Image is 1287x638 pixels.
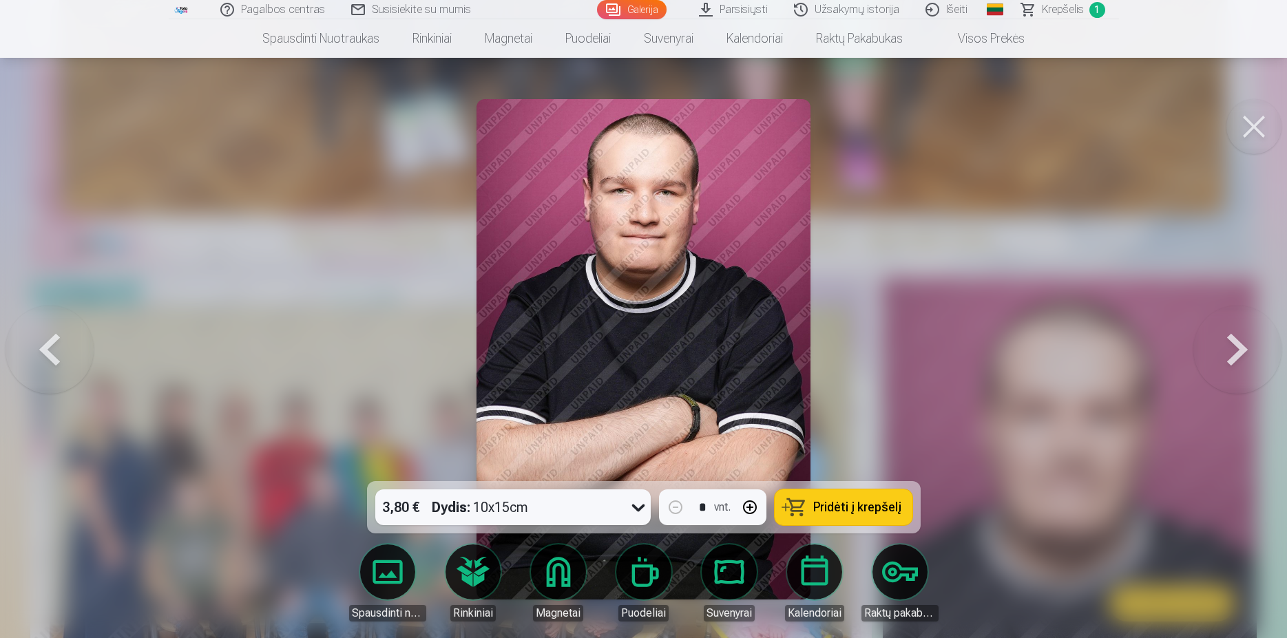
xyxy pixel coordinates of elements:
[861,605,939,621] div: Raktų pakabukas
[468,19,549,58] a: Magnetai
[776,544,853,621] a: Kalendoriai
[549,19,627,58] a: Puodeliai
[785,605,844,621] div: Kalendoriai
[375,489,426,525] div: 3,80 €
[710,19,799,58] a: Kalendoriai
[435,544,512,621] a: Rinkiniai
[627,19,710,58] a: Suvenyrai
[450,605,496,621] div: Rinkiniai
[919,19,1041,58] a: Visos prekės
[618,605,669,621] div: Puodeliai
[432,489,528,525] div: 10x15cm
[1089,2,1105,18] span: 1
[246,19,396,58] a: Spausdinti nuotraukas
[775,489,912,525] button: Pridėti į krepšelį
[813,501,901,513] span: Pridėti į krepšelį
[714,499,731,515] div: vnt.
[799,19,919,58] a: Raktų pakabukas
[432,498,470,517] strong: Dydis :
[861,544,939,621] a: Raktų pakabukas
[1042,1,1084,18] span: Krepšelis
[349,544,426,621] a: Spausdinti nuotraukas
[704,605,755,621] div: Suvenyrai
[174,6,189,14] img: /fa2
[605,544,682,621] a: Puodeliai
[533,605,583,621] div: Magnetai
[520,544,597,621] a: Magnetai
[349,605,426,621] div: Spausdinti nuotraukas
[691,544,768,621] a: Suvenyrai
[396,19,468,58] a: Rinkiniai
